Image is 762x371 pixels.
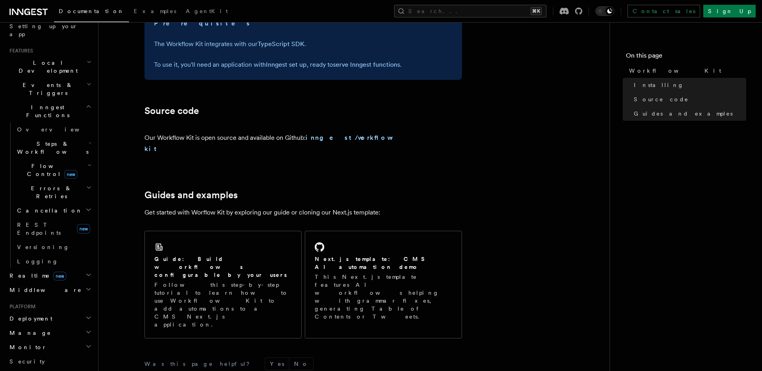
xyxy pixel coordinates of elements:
button: Local Development [6,56,93,78]
a: Overview [14,122,93,137]
span: new [53,272,66,280]
span: REST Endpoints [17,222,61,236]
button: Inngest Functions [6,100,93,122]
a: Sign Up [703,5,756,17]
h4: On this page [626,51,746,64]
span: Steps & Workflows [14,140,89,156]
button: Manage [6,326,93,340]
span: Deployment [6,315,52,323]
button: Steps & Workflows [14,137,93,159]
span: Versioning [17,244,69,250]
a: Source code [144,105,199,116]
p: Our Workflow Kit is open source and available on Github: [144,132,399,155]
a: serve Inngest functions [333,61,400,68]
span: AgentKit [186,8,228,14]
a: Guides and examples [631,106,746,121]
div: Inngest Functions [6,122,93,269]
span: Middleware [6,286,82,294]
h2: Next.js template: CMS AI automation demo [315,255,452,271]
button: Toggle dark mode [595,6,614,16]
span: Security [10,358,45,365]
span: Installing [634,81,684,89]
button: Monitor [6,340,93,354]
p: Follow this step-by-step tutorial to learn how to use Workflow Kit to add automations to a CMS Ne... [154,281,292,328]
a: Documentation [54,2,129,22]
button: Errors & Retries [14,181,93,203]
a: Versioning [14,240,93,254]
span: Cancellation [14,207,83,214]
button: Deployment [6,311,93,326]
kbd: ⌘K [531,7,542,15]
a: Guides and examples [144,189,238,201]
span: Source code [634,95,689,103]
span: Inngest Functions [6,103,86,119]
h2: Guide: Build workflows configurable by your users [154,255,292,279]
a: Contact sales [627,5,700,17]
span: Events & Triggers [6,81,87,97]
span: Platform [6,303,36,310]
span: Flow Control [14,162,87,178]
a: AgentKit [181,2,233,21]
span: Features [6,48,33,54]
a: Security [6,354,93,369]
span: Documentation [59,8,124,14]
span: Workflow Kit [629,67,721,75]
a: Inngest set up [266,61,307,68]
span: Logging [17,258,58,265]
p: To use it, you'll need an application with , ready to . [154,59,452,70]
button: No [289,358,313,370]
span: Examples [134,8,176,14]
iframe: GitHub [402,139,462,147]
span: Setting up your app [10,23,78,37]
button: Realtimenew [6,269,93,283]
a: Examples [129,2,181,21]
a: REST Endpointsnew [14,218,93,240]
span: Errors & Retries [14,184,86,200]
span: Manage [6,329,51,337]
span: new [64,170,77,179]
span: new [77,224,90,234]
span: Realtime [6,272,66,280]
a: Guide: Build workflows configurable by your usersFollow this step-by-step tutorial to learn how t... [144,231,302,338]
a: Workflow Kit [626,64,746,78]
button: Events & Triggers [6,78,93,100]
button: Flow Controlnew [14,159,93,181]
a: Source code [631,92,746,106]
button: Search...⌘K [394,5,546,17]
a: Setting up your app [6,19,93,41]
p: Get started with Worflow Kit by exploring our guide or cloning our Next.js template: [144,207,462,218]
span: Guides and examples [634,110,733,118]
button: Cancellation [14,203,93,218]
a: Next.js template: CMS AI automation demoThis Next.js template features AI workflows helping with ... [305,231,462,338]
button: Middleware [6,283,93,297]
span: Monitor [6,343,47,351]
a: Logging [14,254,93,269]
p: Was this page helpful? [144,360,255,368]
p: This Next.js template features AI workflows helping with grammar fixes, generating Table of Conte... [315,273,452,321]
a: TypeScript SDK [258,40,304,48]
p: The Workflow Kit integrates with our . [154,39,452,50]
button: Yes [265,358,289,370]
strong: Prerequisites [154,19,251,27]
a: Installing [631,78,746,92]
span: Local Development [6,59,87,75]
span: Overview [17,126,99,133]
